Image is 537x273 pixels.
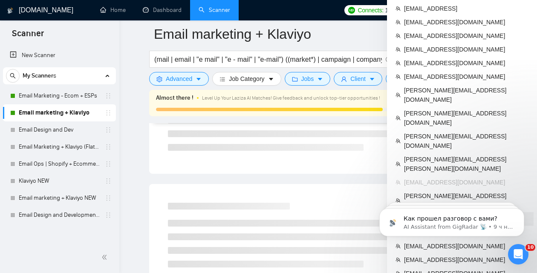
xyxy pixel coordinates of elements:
[396,74,401,79] span: team
[101,253,110,262] span: double-left
[19,104,100,121] a: Email marketing + Klaviyo
[404,58,528,68] span: [EMAIL_ADDRESS][DOMAIN_NAME]
[199,6,230,14] a: searchScanner
[105,109,112,116] span: holder
[19,190,100,207] a: Email marketing + Klaviyo NEW
[404,86,528,104] span: [PERSON_NAME][EMAIL_ADDRESS][DOMAIN_NAME]
[404,178,528,187] span: [EMAIL_ADDRESS][DOMAIN_NAME]
[404,31,528,40] span: [EMAIL_ADDRESS][DOMAIN_NAME]
[268,76,274,82] span: caret-down
[404,255,528,264] span: [EMAIL_ADDRESS][DOMAIN_NAME]
[6,73,19,79] span: search
[105,212,112,218] span: holder
[105,161,112,167] span: holder
[100,6,126,14] a: homeHome
[19,155,100,172] a: Email Ops | Shopify + Ecommerce
[396,47,401,52] span: team
[285,72,331,86] button: folderJobscaret-down
[219,76,225,82] span: bars
[350,74,366,83] span: Client
[105,144,112,150] span: holder
[404,45,528,54] span: [EMAIL_ADDRESS][DOMAIN_NAME]
[166,74,192,83] span: Advanced
[19,172,100,190] a: Klaviyo NEW
[367,190,537,250] iframe: Intercom notifications сообщение
[196,76,202,82] span: caret-down
[19,121,100,138] a: Email Design and Dev
[105,195,112,201] span: holder
[105,92,112,99] span: holder
[396,33,401,38] span: team
[404,109,528,127] span: [PERSON_NAME][EMAIL_ADDRESS][DOMAIN_NAME]
[404,4,528,13] span: [EMAIL_ADDRESS]
[19,207,100,224] a: Email Design and Development (Structured Logic)
[508,244,528,264] iframe: Intercom live chat
[317,76,323,82] span: caret-down
[156,76,162,82] span: setting
[525,244,535,251] span: 10
[396,180,401,185] span: team
[334,72,382,86] button: userClientcaret-down
[149,72,209,86] button: settingAdvancedcaret-down
[292,76,298,82] span: folder
[143,6,182,14] a: dashboardDashboard
[105,126,112,133] span: holder
[404,132,528,150] span: [PERSON_NAME][EMAIL_ADDRESS][DOMAIN_NAME]
[348,7,355,14] img: upwork-logo.png
[341,76,347,82] span: user
[396,138,401,144] span: team
[396,20,401,25] span: team
[396,60,401,66] span: team
[404,17,528,27] span: [EMAIL_ADDRESS][DOMAIN_NAME]
[396,161,401,167] span: team
[396,257,401,262] span: team
[19,87,100,104] a: Email Marketing - Ecom + ESPs
[5,27,51,45] span: Scanner
[229,74,264,83] span: Job Category
[3,47,116,64] li: New Scanner
[404,155,528,173] span: [PERSON_NAME][EMAIL_ADDRESS][PERSON_NAME][DOMAIN_NAME]
[369,76,375,82] span: caret-down
[396,115,401,121] span: team
[396,6,401,11] span: team
[105,178,112,184] span: holder
[396,92,401,98] span: team
[154,23,490,45] input: Scanner name...
[301,74,314,83] span: Jobs
[3,67,116,224] li: My Scanners
[23,67,56,84] span: My Scanners
[7,4,13,17] img: logo
[212,72,281,86] button: barsJob Categorycaret-down
[19,138,100,155] a: Email Marketing + Klaviyo (Flat Logic)
[358,6,383,15] span: Connects:
[156,93,193,103] span: Almost there !
[404,72,528,81] span: [EMAIL_ADDRESS][DOMAIN_NAME]
[154,54,382,65] input: Search Freelance Jobs...
[10,47,109,64] a: New Scanner
[6,69,20,83] button: search
[202,95,380,101] span: Level Up Your Laziza AI Matches! Give feedback and unlock top-tier opportunities !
